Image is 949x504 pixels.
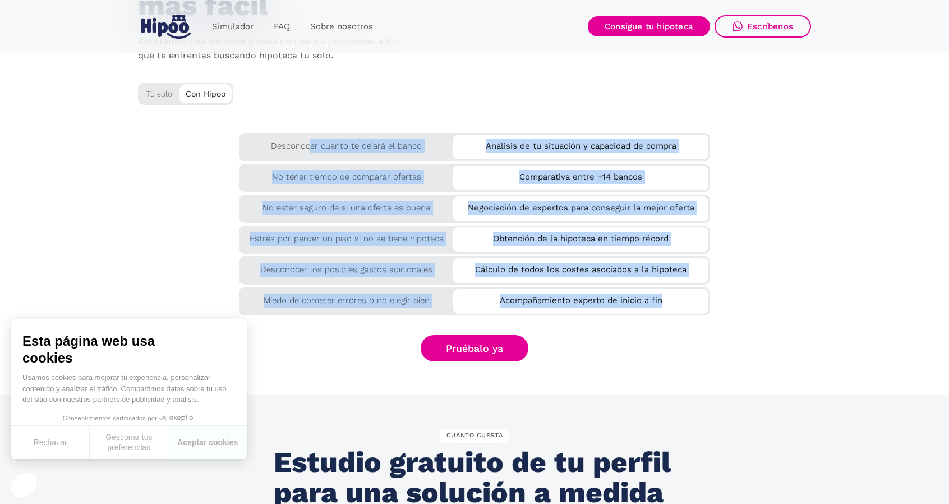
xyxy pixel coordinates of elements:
[588,16,710,36] a: Consigue tu hipoteca
[202,16,264,38] a: Simulador
[421,335,528,361] a: Pruébalo ya
[715,15,811,38] a: Escríbenos
[453,227,708,246] div: Obtención de la hipoteca en tiempo récord
[453,196,708,215] div: Negociación de expertos para conseguir la mejor oferta
[239,256,454,277] div: Desconocer los posibles gastos adicionales
[239,195,454,215] div: No estar seguro de si una oferta es buena
[453,166,708,184] div: Comparativa entre +14 bancos
[179,84,232,101] div: Con Hipoo
[239,133,454,153] div: Desconocer cuánto te dejará el banco
[453,289,708,308] div: Acompañamiento experto de inicio a fin
[453,258,708,277] div: Cálculo de todos los costes asociados a la hipoteca
[239,226,454,246] div: Estrés por perder un piso si no se tiene hipoteca
[239,164,454,184] div: No tener tiempo de comparar ofertas
[300,16,383,38] a: Sobre nosotros
[239,287,454,308] div: Miedo de cometer errores o no elegir bien
[440,429,509,443] div: CUÁNTO CUESTA
[747,21,793,31] div: Escríbenos
[264,16,300,38] a: FAQ
[453,135,708,153] div: Análisis de tu situación y capacidad de compra
[138,10,193,43] a: home
[138,83,233,101] div: Tú solo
